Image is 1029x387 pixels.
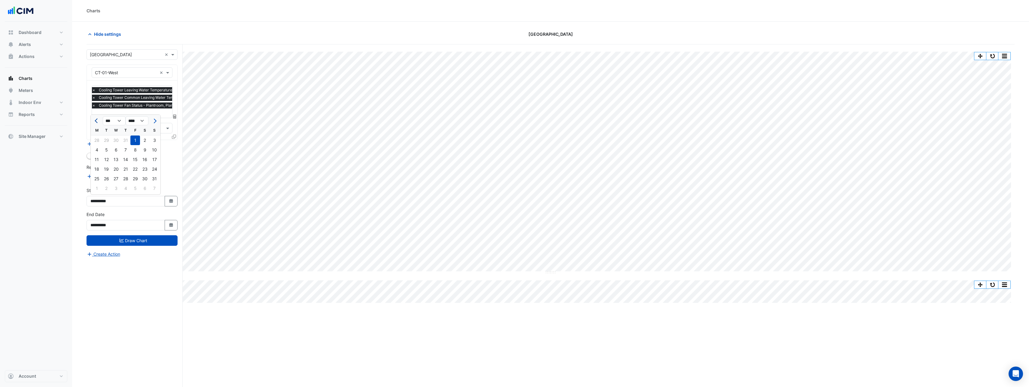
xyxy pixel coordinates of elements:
div: Tuesday, August 5, 2025 [102,145,111,155]
div: Tuesday, September 2, 2025 [102,184,111,193]
app-icon: Charts [8,75,14,81]
span: × [91,95,96,101]
div: 2 [140,136,150,145]
button: Pan [974,281,986,288]
div: Tuesday, August 19, 2025 [102,164,111,174]
div: 22 [130,164,140,174]
div: 15 [130,155,140,164]
span: Alerts [19,41,31,47]
div: Monday, September 1, 2025 [92,184,102,193]
button: Hide settings [87,29,125,39]
button: Indoor Env [5,96,67,108]
div: Monday, August 25, 2025 [92,174,102,184]
div: 4 [92,145,102,155]
div: 5 [102,145,111,155]
div: Thursday, August 14, 2025 [121,155,130,164]
button: Reports [5,108,67,120]
div: Open Intercom Messenger [1009,367,1023,381]
fa-icon: Select Date [169,199,174,204]
div: 25 [92,174,102,184]
div: Wednesday, August 13, 2025 [111,155,121,164]
app-icon: Dashboard [8,29,14,35]
div: Sunday, August 31, 2025 [150,174,159,184]
div: Friday, August 22, 2025 [130,164,140,174]
div: 27 [111,174,121,184]
span: Charts [19,75,32,81]
span: Dashboard [19,29,41,35]
div: 11 [92,155,102,164]
div: Wednesday, August 20, 2025 [111,164,121,174]
app-icon: Actions [8,53,14,59]
app-icon: Site Manager [8,133,14,139]
div: Monday, August 11, 2025 [92,155,102,164]
button: Account [5,370,67,382]
div: Friday, August 29, 2025 [130,174,140,184]
span: Actions [19,53,35,59]
div: 9 [140,145,150,155]
span: Indoor Env [19,99,41,105]
div: 14 [121,155,130,164]
div: 24 [150,164,159,174]
div: 26 [102,174,111,184]
button: Reset [986,52,998,60]
label: End Date [87,211,105,218]
div: 21 [121,164,130,174]
span: Account [19,373,36,379]
span: × [91,87,96,93]
button: Draw Chart [87,235,178,246]
div: Sunday, August 3, 2025 [150,136,159,145]
span: Reports [19,111,35,117]
select: Select year [126,116,148,125]
span: Meters [19,87,33,93]
div: Saturday, August 23, 2025 [140,164,150,174]
span: Clear [165,51,170,58]
button: Add Reference Line [87,173,131,180]
button: Previous month [93,116,100,126]
div: Saturday, August 9, 2025 [140,145,150,155]
button: Dashboard [5,26,67,38]
div: S [150,126,159,135]
div: Sunday, August 24, 2025 [150,164,159,174]
div: Wednesday, August 6, 2025 [111,145,121,155]
div: 12 [102,155,111,164]
div: Saturday, August 16, 2025 [140,155,150,164]
div: Charts [87,8,100,14]
div: T [121,126,130,135]
span: Cooling Tower Common Leaving Water Temperature - Plantroom, West-Mall-01 [97,95,257,101]
div: 28 [92,136,102,145]
div: Sunday, August 10, 2025 [150,145,159,155]
div: Sunday, August 17, 2025 [150,155,159,164]
div: Thursday, August 21, 2025 [121,164,130,174]
div: S [140,126,150,135]
button: Reset [986,281,998,288]
div: 1 [130,136,140,145]
span: Clear [160,69,165,76]
button: Charts [5,72,67,84]
div: 7 [121,145,130,155]
div: Thursday, September 4, 2025 [121,184,130,193]
div: 2 [102,184,111,193]
div: 1 [92,184,102,193]
div: 20 [111,164,121,174]
button: Pan [974,52,986,60]
button: Next month [151,116,158,126]
div: Wednesday, September 3, 2025 [111,184,121,193]
div: 8 [130,145,140,155]
div: Monday, July 28, 2025 [92,136,102,145]
div: 6 [111,145,121,155]
div: Wednesday, August 27, 2025 [111,174,121,184]
button: Site Manager [5,130,67,142]
div: 6 [140,184,150,193]
div: Thursday, August 7, 2025 [121,145,130,155]
span: Cooling Tower Leaving Water Temperature - Plantroom, Plantroom [97,87,215,93]
div: Tuesday, July 29, 2025 [102,136,111,145]
div: 10 [150,145,159,155]
span: Clone Favourites and Tasks from this Equipment to other Equipment [172,134,176,139]
div: Tuesday, August 26, 2025 [102,174,111,184]
label: Start Date [87,187,107,194]
span: Cooling Tower Fan Status - Plantroom, Plantroom [97,102,185,108]
div: Saturday, August 30, 2025 [140,174,150,184]
img: Company Logo [7,5,34,17]
div: 7 [150,184,159,193]
div: 18 [92,164,102,174]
